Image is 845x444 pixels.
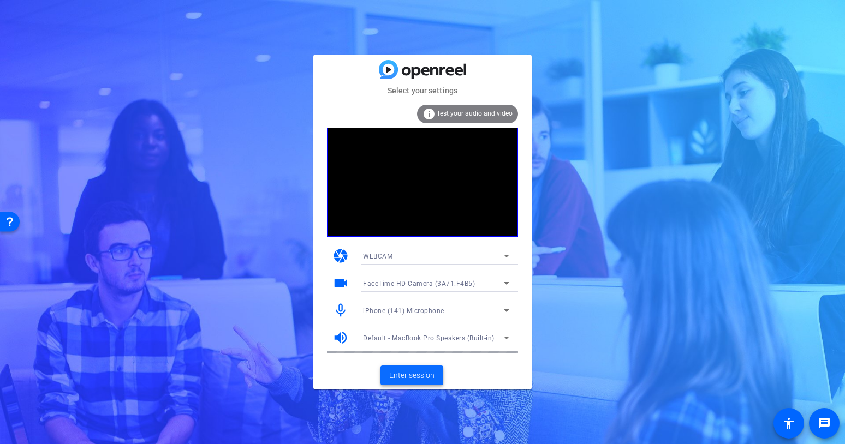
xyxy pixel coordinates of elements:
[363,253,392,260] span: WEBCAM
[389,370,435,381] span: Enter session
[379,60,466,79] img: blue-gradient.svg
[313,85,532,97] mat-card-subtitle: Select your settings
[818,417,831,430] mat-icon: message
[332,275,349,291] mat-icon: videocam
[437,110,513,117] span: Test your audio and video
[363,307,444,315] span: iPhone (141) Microphone
[422,107,436,121] mat-icon: info
[332,248,349,264] mat-icon: camera
[332,302,349,319] mat-icon: mic_none
[363,334,495,342] span: Default - MacBook Pro Speakers (Built-in)
[380,365,443,385] button: Enter session
[332,329,349,346] mat-icon: volume_up
[363,280,475,287] span: FaceTime HD Camera (3A71:F4B5)
[782,417,795,430] mat-icon: accessibility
